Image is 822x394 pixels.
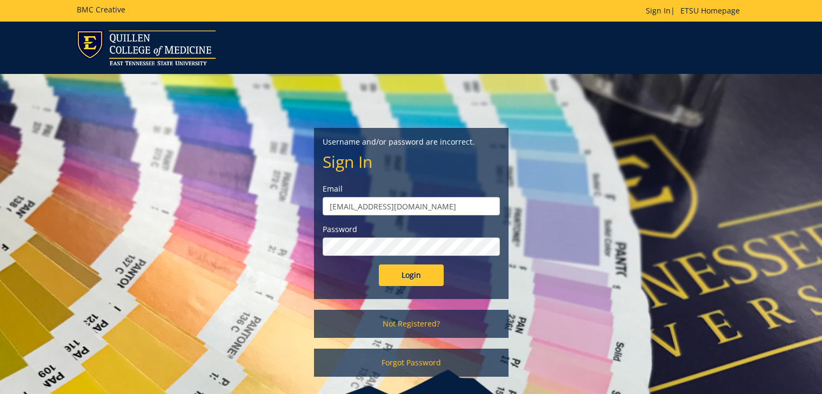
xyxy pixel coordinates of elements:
[314,349,509,377] a: Forgot Password
[646,5,671,16] a: Sign In
[323,224,500,235] label: Password
[77,5,125,13] h5: BMC Creative
[323,137,500,147] p: Username and/or password are incorrect.
[323,184,500,194] label: Email
[323,153,500,171] h2: Sign In
[646,5,745,16] p: |
[77,30,216,65] img: ETSU logo
[379,264,444,286] input: Login
[314,310,509,338] a: Not Registered?
[675,5,745,16] a: ETSU Homepage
